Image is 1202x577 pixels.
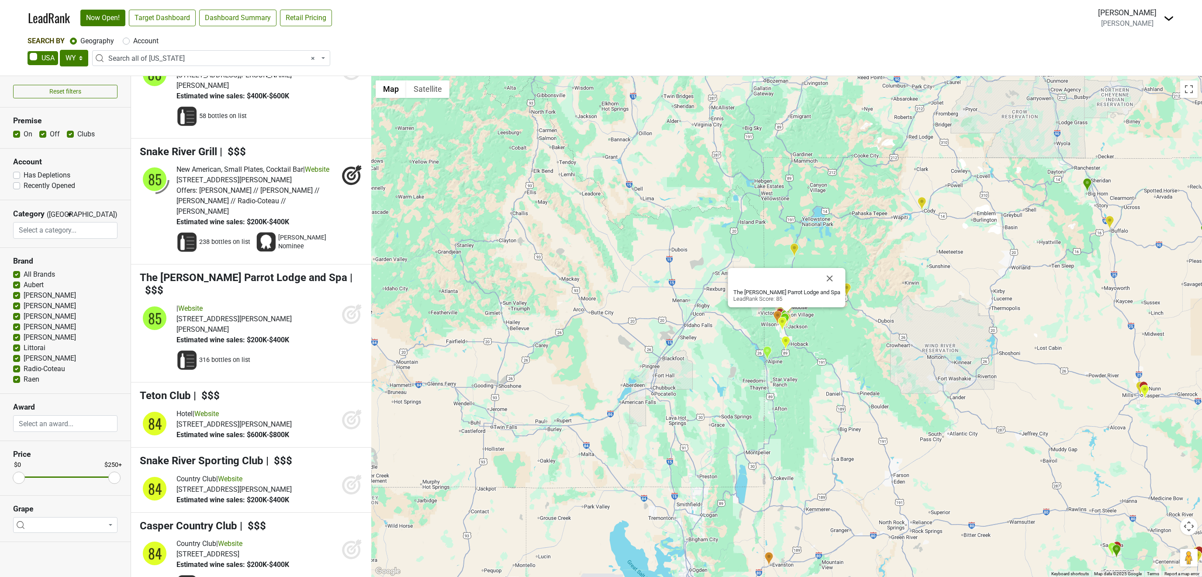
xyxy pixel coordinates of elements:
[1094,571,1142,576] span: Map data ©2025 Google
[176,474,292,484] div: |
[781,336,790,350] div: Snake River Sporting Club
[176,560,289,569] span: Estimated wine sales: $200K-$400K
[176,186,320,216] span: [PERSON_NAME] // [PERSON_NAME] // [PERSON_NAME] // Radio-Coteau // [PERSON_NAME]
[13,209,45,219] h3: Category
[14,222,117,239] input: Select a category...
[1140,384,1149,399] div: Casper Country Club
[790,243,799,257] div: Headwaters Lodge & Cabins at Flagg Ranch
[14,461,21,470] div: $0
[24,332,76,343] label: [PERSON_NAME]
[218,539,242,548] a: Website
[140,539,169,568] img: quadrant_split.svg
[199,10,276,26] a: Dashboard Summary
[842,283,851,297] div: Brooks Lake Lodge & Spa
[108,53,319,64] span: Search all of Wyoming
[176,106,197,127] img: Wine List
[24,364,65,374] label: Radio-Coteau
[13,450,117,459] h3: Price
[176,550,239,558] span: [STREET_ADDRESS]
[1164,13,1174,24] img: Dropdown Menu
[24,280,44,290] label: Aubert
[278,233,335,251] span: [PERSON_NAME] Nominee
[1101,19,1154,28] span: [PERSON_NAME]
[733,289,840,302] div: LeadRank Score: 85
[80,10,125,26] a: Now Open!
[140,389,191,402] span: Teton Club
[13,403,117,412] h3: Award
[140,520,237,532] span: Casper Country Club
[1098,7,1157,18] div: [PERSON_NAME]
[176,186,197,195] span: Offers:
[176,165,303,174] span: New American, Small Plates, Cocktail Bar
[1193,546,1202,560] div: The Ranger Bar & Liquor Store
[140,303,169,333] img: quadrant_split.svg
[1180,518,1198,535] button: Map camera controls
[24,374,39,385] label: Raen
[176,176,292,184] span: [STREET_ADDRESS][PERSON_NAME]
[24,290,76,301] label: [PERSON_NAME]
[1105,216,1114,230] div: Crazy Woman Liquors
[819,268,840,289] button: Close
[140,474,169,504] img: quadrant_split.svg
[142,305,168,331] div: 85
[142,476,168,502] div: 84
[24,181,75,191] label: Recently Opened
[176,431,289,439] span: Estimated wine sales: $600K-$800K
[266,455,292,467] span: | $$$
[1136,381,1145,396] div: 2nd Street Liquor and Wine
[77,129,95,139] label: Clubs
[13,157,117,167] h3: Account
[1083,178,1092,192] div: The Powderhorn Golf Course
[1164,571,1199,576] a: Report a map error
[140,271,352,296] span: | $$$
[373,566,402,577] img: Google
[104,461,122,470] div: $250+
[24,301,76,311] label: [PERSON_NAME]
[733,289,840,295] b: The [PERSON_NAME] Parrot Lodge and Spa
[764,552,774,566] div: Border Beverage
[24,322,76,332] label: [PERSON_NAME]
[376,80,406,98] button: Show street map
[176,336,289,344] span: Estimated wine sales: $200K-$400K
[176,232,197,253] img: Wine List
[199,112,247,121] span: 58 bottles on list
[176,92,289,100] span: Estimated wine sales: $400K-$600K
[1112,541,1122,556] div: The Farm at Brush Creek
[176,539,289,549] div: |
[50,129,60,139] label: Off
[140,164,169,194] img: quadrant_split.svg
[133,36,159,46] label: Account
[176,71,292,90] span: [STREET_ADDRESS][PERSON_NAME][PERSON_NAME]
[780,313,789,327] div: Wyoming Inn of Jackson Hole
[176,164,337,175] div: |
[280,10,332,26] a: Retail Pricing
[763,346,772,360] div: Flying Saddle Resort
[917,197,926,211] div: Proprietress Market + Bar
[47,209,64,222] span: ([GEOGRAPHIC_DATA])
[305,165,329,174] a: Website
[311,53,315,64] span: Remove all items
[176,350,197,371] img: Wine List
[24,311,76,322] label: [PERSON_NAME]
[1180,549,1198,567] button: Drag Pegman onto the map to open Street View
[140,146,217,158] span: Snake River Grill
[220,146,246,158] span: | $$$
[13,504,117,514] h3: Grape
[777,316,787,331] div: 3 Creek Ranch
[24,129,32,139] label: On
[193,389,220,402] span: | $$$
[176,420,292,428] span: [STREET_ADDRESS][PERSON_NAME]
[176,409,292,419] div: |
[218,475,242,483] a: Website
[140,271,347,284] span: The [PERSON_NAME] Parrot Lodge and Spa
[24,353,76,364] label: [PERSON_NAME]
[194,410,219,418] a: Website
[176,315,292,334] span: [STREET_ADDRESS][PERSON_NAME][PERSON_NAME]
[1193,546,1202,560] div: Altitude Chophouse & Brewery
[28,9,70,27] a: LeadRank
[176,303,337,314] div: |
[176,496,289,504] span: Estimated wine sales: $200K-$400K
[80,36,114,46] label: Geography
[13,85,117,98] button: Reset filters
[92,50,330,66] span: Search all of Wyoming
